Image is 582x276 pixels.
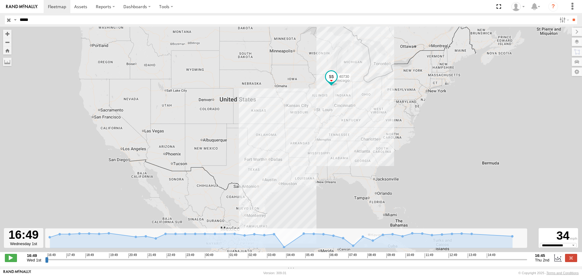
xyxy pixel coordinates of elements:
label: Search Query [13,15,18,24]
div: © Copyright 2025 - [518,271,579,275]
span: 00:49 [205,253,213,258]
label: Map Settings [572,68,582,76]
span: 02:49 [248,253,256,258]
span: 23:49 [186,253,194,258]
span: 08:49 [367,253,376,258]
span: 22:49 [167,253,175,258]
span: 18:49 [85,253,94,258]
span: 04:49 [286,253,295,258]
span: 05:49 [305,253,314,258]
span: 12:49 [449,253,457,258]
label: Measure [3,58,12,66]
span: Wed 1st Oct 2025 [27,258,41,262]
button: Zoom out [3,38,12,46]
span: 10:49 [406,253,414,258]
label: Search Filter Options [557,15,570,24]
span: 03:49 [267,253,276,258]
a: Terms and Conditions [547,271,579,275]
span: 07:49 [348,253,357,258]
span: 06:49 [329,253,338,258]
span: 01:49 [229,253,237,258]
strong: 16:49 [27,253,41,258]
span: 19:49 [109,253,118,258]
a: Visit our Website [3,270,31,276]
strong: 16:45 [535,253,550,258]
i: ? [548,2,558,12]
span: 17:49 [66,253,75,258]
div: Version: 309.01 [263,271,286,275]
span: 16:49 [47,253,56,258]
label: Play/Stop [5,254,17,262]
span: 14:49 [487,253,495,258]
img: rand-logo.svg [6,5,38,9]
label: Close [565,254,577,262]
div: Caseta Laredo TX [509,2,527,11]
span: 20:49 [129,253,137,258]
span: Thu 2nd Oct 2025 [535,258,550,262]
button: Zoom Home [3,46,12,55]
span: 40730 [339,75,349,79]
div: 34 [540,229,577,243]
span: 21:49 [148,253,156,258]
button: Zoom in [3,30,12,38]
span: 13:49 [468,253,476,258]
span: 09:49 [386,253,395,258]
span: 11:49 [425,253,433,258]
